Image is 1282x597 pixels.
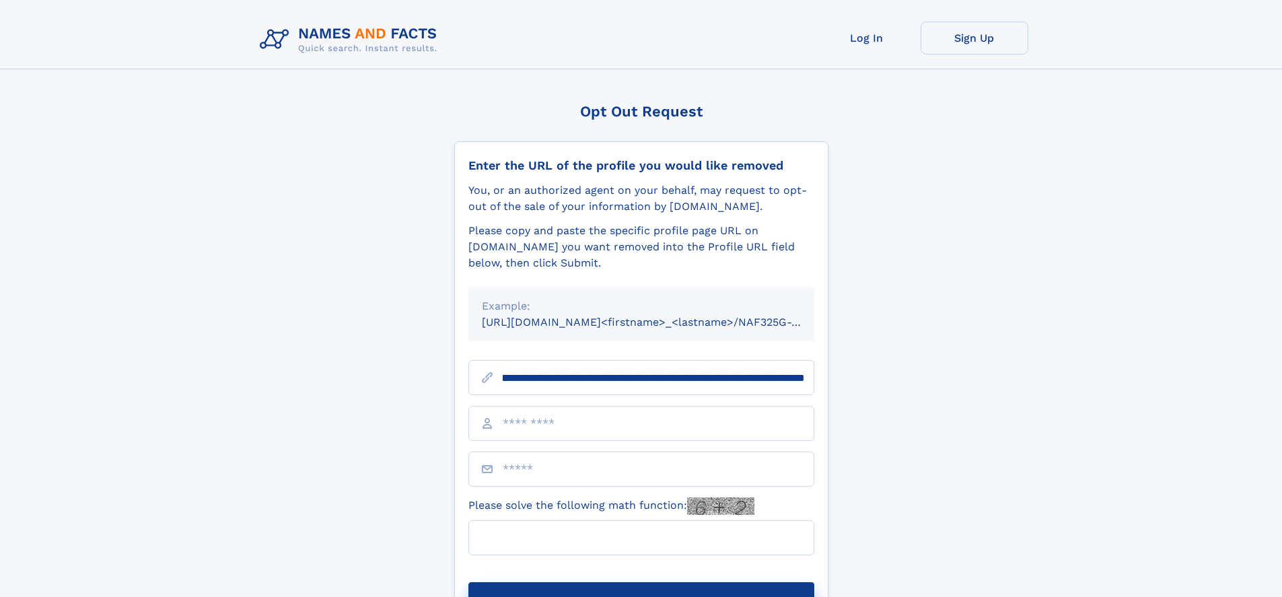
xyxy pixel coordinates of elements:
[454,103,828,120] div: Opt Out Request
[482,298,801,314] div: Example:
[254,22,448,58] img: Logo Names and Facts
[921,22,1028,55] a: Sign Up
[468,182,814,215] div: You, or an authorized agent on your behalf, may request to opt-out of the sale of your informatio...
[482,316,840,328] small: [URL][DOMAIN_NAME]<firstname>_<lastname>/NAF325G-xxxxxxxx
[813,22,921,55] a: Log In
[468,223,814,271] div: Please copy and paste the specific profile page URL on [DOMAIN_NAME] you want removed into the Pr...
[468,158,814,173] div: Enter the URL of the profile you would like removed
[468,497,754,515] label: Please solve the following math function:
